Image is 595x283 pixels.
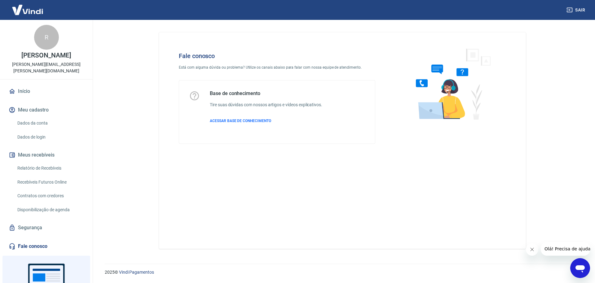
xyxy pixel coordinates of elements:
a: Recebíveis Futuros Online [15,176,85,189]
p: [PERSON_NAME] [21,52,71,59]
p: [PERSON_NAME][EMAIL_ADDRESS][PERSON_NAME][DOMAIN_NAME] [5,61,88,74]
img: Fale conosco [403,42,498,125]
iframe: Botão para abrir a janela de mensagens [570,258,590,278]
p: 2025 © [105,269,580,276]
h6: Tire suas dúvidas com nossos artigos e vídeos explicativos. [210,102,322,108]
a: Vindi Pagamentos [119,270,154,275]
img: Vindi [7,0,48,19]
button: Sair [565,4,588,16]
a: Contratos com credores [15,189,85,202]
h5: Base de conhecimento [210,90,322,97]
a: Disponibilização de agenda [15,203,85,216]
a: Início [7,84,85,98]
a: Dados da conta [15,117,85,130]
iframe: Fechar mensagem [526,243,538,256]
span: Olá! Precisa de ajuda? [4,4,52,9]
iframe: Mensagem da empresa [541,242,590,256]
a: Relatório de Recebíveis [15,162,85,175]
a: ACESSAR BASE DE CONHECIMENTO [210,118,322,124]
button: Meu cadastro [7,103,85,117]
span: ACESSAR BASE DE CONHECIMENTO [210,119,271,123]
h4: Fale conosco [179,52,375,60]
div: R [34,25,59,50]
p: Está com alguma dúvida ou problema? Utilize os canais abaixo para falar com nossa equipe de atend... [179,65,375,70]
a: Fale conosco [7,240,85,253]
a: Segurança [7,221,85,235]
a: Dados de login [15,131,85,144]
button: Meus recebíveis [7,148,85,162]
